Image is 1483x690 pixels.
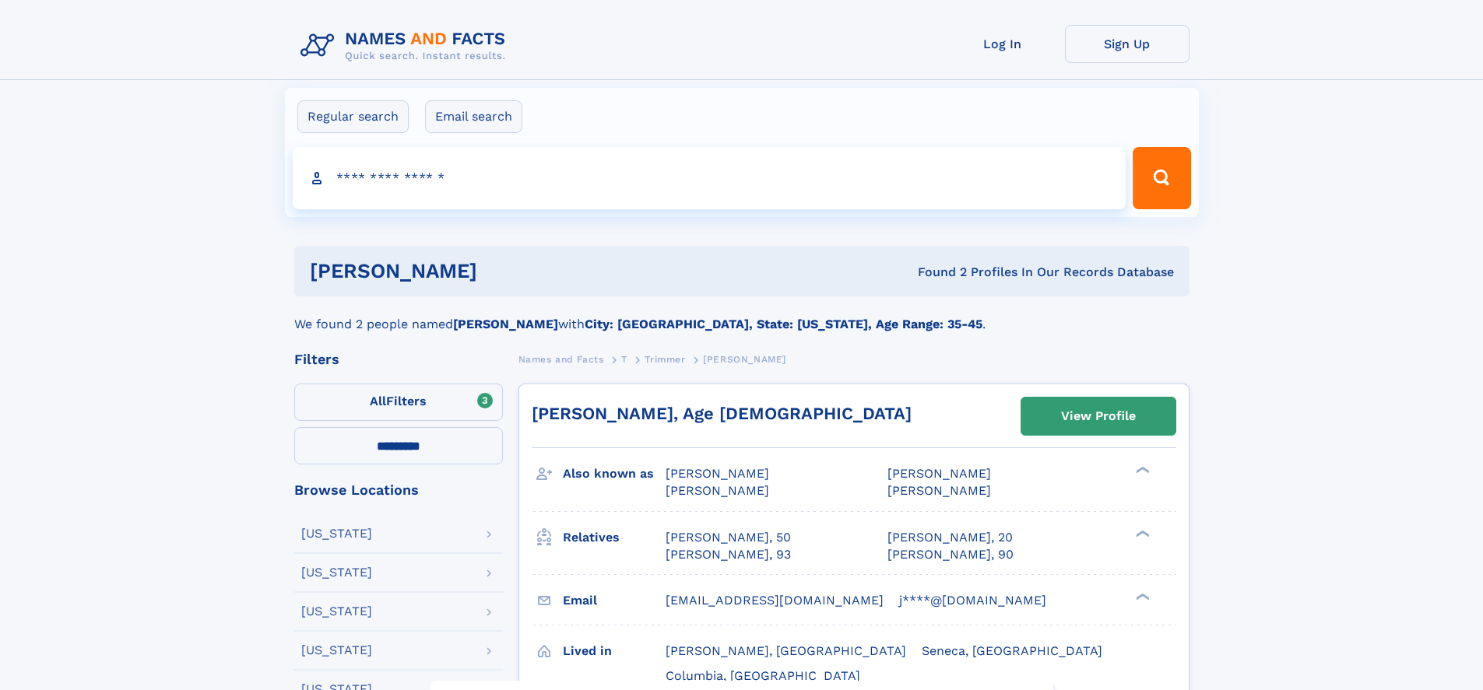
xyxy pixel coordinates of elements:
a: Trimmer [645,349,685,369]
span: [PERSON_NAME] [887,466,991,481]
div: View Profile [1061,398,1136,434]
span: [PERSON_NAME], [GEOGRAPHIC_DATA] [666,643,906,658]
label: Regular search [297,100,409,133]
h1: [PERSON_NAME] [310,261,698,281]
div: We found 2 people named with . [294,296,1190,334]
span: Columbia, [GEOGRAPHIC_DATA] [666,668,860,683]
b: City: [GEOGRAPHIC_DATA], State: [US_STATE], Age Range: 35-45 [585,317,982,331]
span: [PERSON_NAME] [666,466,769,481]
div: [US_STATE] [301,527,372,540]
h3: Also known as [563,461,666,487]
span: [PERSON_NAME] [887,483,991,498]
label: Filters [294,384,503,421]
div: Found 2 Profiles In Our Records Database [698,264,1174,281]
a: T [621,349,627,369]
a: Sign Up [1065,25,1190,63]
span: [PERSON_NAME] [703,354,786,365]
a: [PERSON_NAME], 93 [666,546,791,563]
a: Names and Facts [518,349,604,369]
span: [EMAIL_ADDRESS][DOMAIN_NAME] [666,593,884,608]
span: Trimmer [645,354,685,365]
div: Filters [294,352,503,366]
span: [PERSON_NAME] [666,483,769,498]
b: [PERSON_NAME] [453,317,558,331]
span: T [621,354,627,365]
a: [PERSON_NAME], 90 [887,546,1014,563]
a: [PERSON_NAME], Age [DEMOGRAPHIC_DATA] [532,404,912,423]
span: Seneca, [GEOGRAPHIC_DATA] [922,643,1102,658]
span: All [370,394,386,408]
a: Log In [940,25,1065,63]
h3: Lived in [563,638,666,664]
div: ❯ [1132,528,1151,538]
div: [US_STATE] [301,566,372,579]
a: [PERSON_NAME], 20 [887,529,1013,546]
label: Email search [425,100,522,133]
h3: Email [563,587,666,614]
div: Browse Locations [294,483,503,497]
img: Logo Names and Facts [294,25,518,67]
a: View Profile [1021,398,1176,435]
div: [US_STATE] [301,644,372,657]
div: [US_STATE] [301,605,372,618]
div: ❯ [1132,591,1151,601]
a: [PERSON_NAME], 50 [666,529,791,546]
button: Search Button [1133,147,1190,209]
input: search input [293,147,1126,209]
div: ❯ [1132,465,1151,475]
h3: Relatives [563,524,666,551]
